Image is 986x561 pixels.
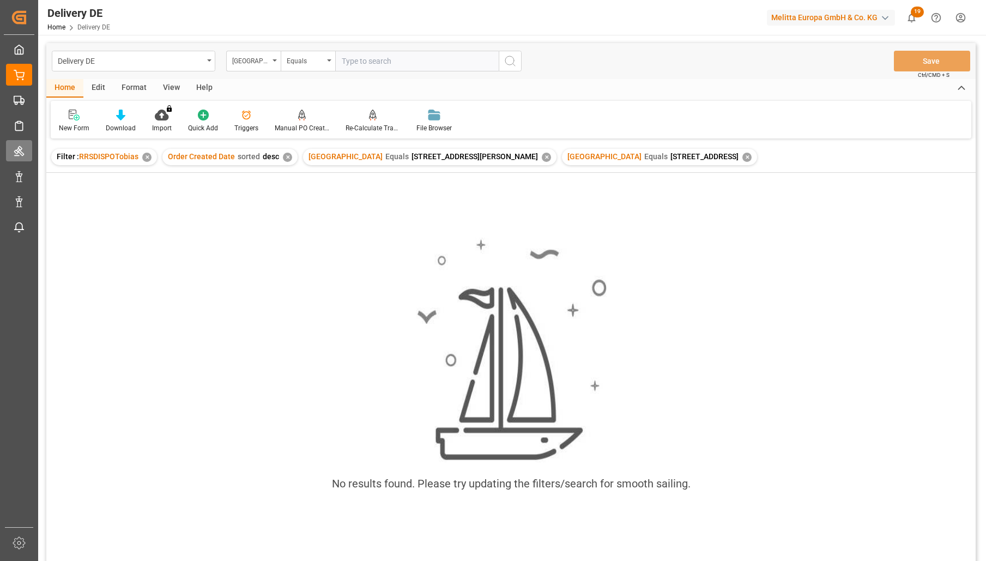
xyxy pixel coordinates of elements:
[335,51,499,71] input: Type to search
[767,7,899,28] button: Melitta Europa GmbH & Co. KG
[234,123,258,133] div: Triggers
[281,51,335,71] button: open menu
[894,51,970,71] button: Save
[542,153,551,162] div: ✕
[168,152,235,161] span: Order Created Date
[46,79,83,98] div: Home
[742,153,752,162] div: ✕
[287,53,324,66] div: Equals
[644,152,668,161] span: Equals
[58,53,203,67] div: Delivery DE
[275,123,329,133] div: Manual PO Creation
[263,152,279,161] span: desc
[79,152,138,161] span: RRSDISPOTobias
[911,7,924,17] span: 19
[918,71,949,79] span: Ctrl/CMD + S
[283,153,292,162] div: ✕
[899,5,924,30] button: show 19 new notifications
[924,5,948,30] button: Help Center
[106,123,136,133] div: Download
[308,152,383,161] span: [GEOGRAPHIC_DATA]
[188,79,221,98] div: Help
[59,123,89,133] div: New Form
[83,79,113,98] div: Edit
[142,153,152,162] div: ✕
[113,79,155,98] div: Format
[232,53,269,66] div: [GEOGRAPHIC_DATA]
[226,51,281,71] button: open menu
[47,5,110,21] div: Delivery DE
[412,152,538,161] span: [STREET_ADDRESS][PERSON_NAME]
[416,123,452,133] div: File Browser
[332,475,691,492] div: No results found. Please try updating the filters/search for smooth sailing.
[155,79,188,98] div: View
[767,10,895,26] div: Melitta Europa GmbH & Co. KG
[499,51,522,71] button: search button
[670,152,739,161] span: [STREET_ADDRESS]
[52,51,215,71] button: open menu
[188,123,218,133] div: Quick Add
[416,238,607,462] img: smooth_sailing.jpeg
[238,152,260,161] span: sorted
[47,23,65,31] a: Home
[346,123,400,133] div: Re-Calculate Transport Costs
[567,152,642,161] span: [GEOGRAPHIC_DATA]
[385,152,409,161] span: Equals
[57,152,79,161] span: Filter :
